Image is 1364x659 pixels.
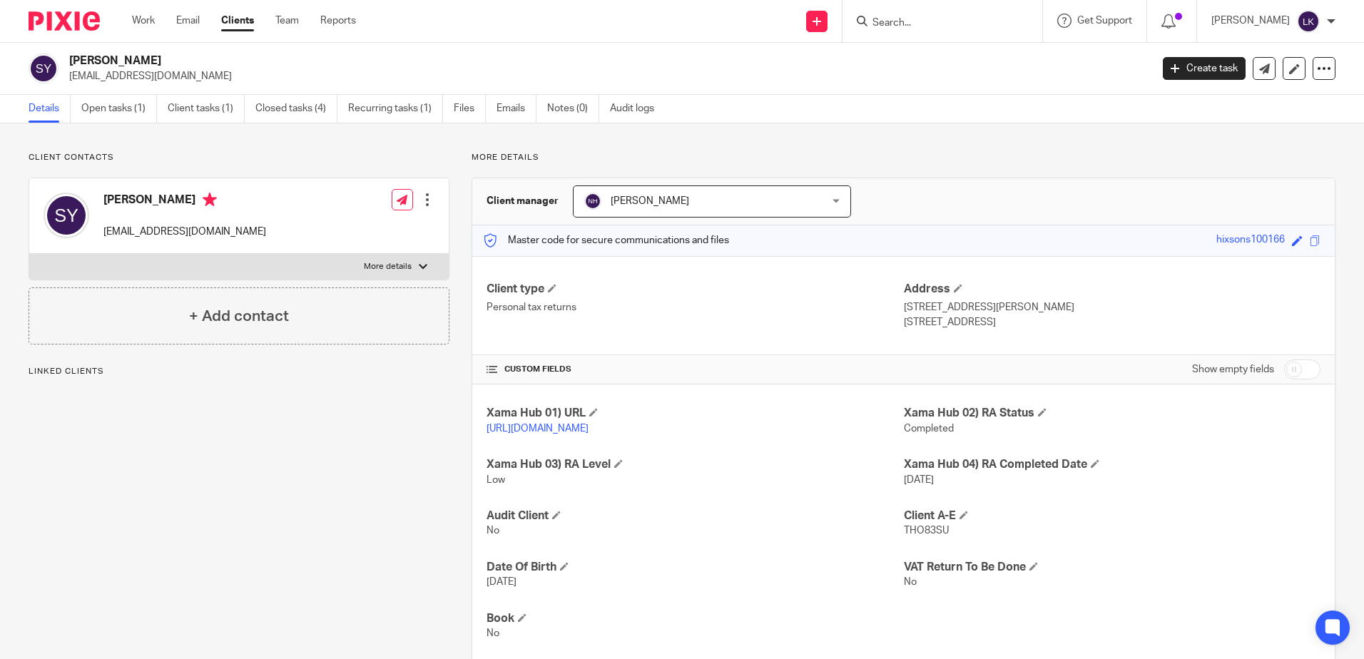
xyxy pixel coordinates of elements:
[168,95,245,123] a: Client tasks (1)
[348,95,443,123] a: Recurring tasks (1)
[487,560,903,575] h4: Date Of Birth
[189,305,289,327] h4: + Add contact
[487,194,559,208] h3: Client manager
[103,225,266,239] p: [EMAIL_ADDRESS][DOMAIN_NAME]
[29,95,71,123] a: Details
[904,457,1320,472] h4: Xama Hub 04) RA Completed Date
[487,577,516,587] span: [DATE]
[487,282,903,297] h4: Client type
[1077,16,1132,26] span: Get Support
[364,261,412,272] p: More details
[904,526,949,536] span: THO83SU
[320,14,356,28] a: Reports
[472,152,1335,163] p: More details
[871,17,999,30] input: Search
[29,152,449,163] p: Client contacts
[487,406,903,421] h4: Xama Hub 01) URL
[904,475,934,485] span: [DATE]
[487,526,499,536] span: No
[1192,362,1274,377] label: Show empty fields
[487,509,903,523] h4: Audit Client
[483,233,729,247] p: Master code for secure communications and files
[454,95,486,123] a: Files
[610,95,665,123] a: Audit logs
[29,53,58,83] img: svg%3E
[584,193,601,210] img: svg%3E
[487,300,903,315] p: Personal tax returns
[904,406,1320,421] h4: Xama Hub 02) RA Status
[81,95,157,123] a: Open tasks (1)
[275,14,299,28] a: Team
[1211,14,1290,28] p: [PERSON_NAME]
[487,457,903,472] h4: Xama Hub 03) RA Level
[103,193,266,210] h4: [PERSON_NAME]
[904,577,917,587] span: No
[203,193,217,207] i: Primary
[904,424,954,434] span: Completed
[904,315,1320,329] p: [STREET_ADDRESS]
[487,424,589,434] a: [URL][DOMAIN_NAME]
[44,193,89,238] img: svg%3E
[487,628,499,638] span: No
[1163,57,1246,80] a: Create task
[69,53,927,68] h2: [PERSON_NAME]
[497,95,536,123] a: Emails
[904,560,1320,575] h4: VAT Return To Be Done
[69,69,1141,83] p: [EMAIL_ADDRESS][DOMAIN_NAME]
[255,95,337,123] a: Closed tasks (4)
[904,509,1320,523] h4: Client A-E
[132,14,155,28] a: Work
[1216,233,1285,249] div: hixsons100166
[221,14,254,28] a: Clients
[547,95,599,123] a: Notes (0)
[904,300,1320,315] p: [STREET_ADDRESS][PERSON_NAME]
[176,14,200,28] a: Email
[1297,10,1320,33] img: svg%3E
[487,475,505,485] span: Low
[904,282,1320,297] h4: Address
[29,11,100,31] img: Pixie
[487,611,903,626] h4: Book
[487,364,903,375] h4: CUSTOM FIELDS
[611,196,689,206] span: [PERSON_NAME]
[29,366,449,377] p: Linked clients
